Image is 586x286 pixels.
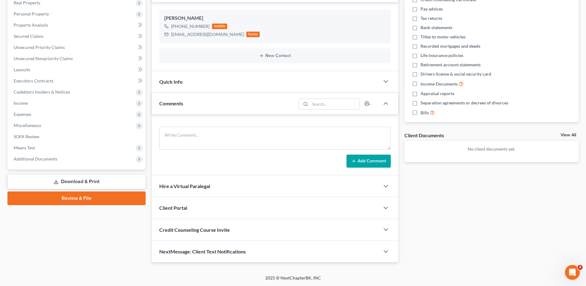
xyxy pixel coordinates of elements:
span: SOFA Review [14,134,39,139]
span: Drivers license & social security card [421,71,491,77]
span: Client Portal [159,205,187,211]
span: Tax returns [421,15,442,21]
span: Quick Info [159,79,183,85]
a: Unsecured Priority Claims [9,42,146,53]
span: Secured Claims [14,33,43,39]
span: Means Test [14,145,35,150]
div: [PHONE_NUMBER] [171,23,209,29]
div: Client Documents [404,132,444,139]
a: Lawsuits [9,64,146,75]
span: Comments [159,100,183,106]
span: Property Analysis [14,22,48,28]
input: Search... [310,99,359,109]
div: home [246,32,260,37]
span: Life insurance policies [421,52,463,59]
span: Recorded mortgages and deeds [421,43,480,49]
button: Add Comment [346,155,391,168]
a: Download & Print [7,174,146,189]
iframe: Intercom live chat [565,265,580,280]
div: 2025 © NextChapterBK, INC [117,275,470,286]
span: 4 [578,265,583,270]
span: Appraisal reports [421,90,454,97]
div: [PERSON_NAME] [164,15,386,22]
a: Executory Contracts [9,75,146,86]
span: Miscellaneous [14,123,41,128]
a: Review & File [7,191,146,205]
a: SOFA Review [9,131,146,142]
button: New Contact [164,53,386,58]
span: Hire a Virtual Paralegal [159,183,210,189]
span: Bills [421,110,429,116]
span: Codebtors Insiders & Notices [14,89,70,95]
a: Secured Claims [9,31,146,42]
span: Unsecured Nonpriority Claims [14,56,73,61]
span: Retirement account statements [421,62,481,68]
span: Credit Counseling Course Invite [159,227,230,233]
span: Unsecured Priority Claims [14,45,65,50]
span: Personal Property [14,11,49,16]
span: Titles to motor vehicles [421,34,465,40]
span: Income [14,100,28,106]
span: Expenses [14,112,31,117]
span: Income Documents [421,81,458,87]
span: Executory Contracts [14,78,53,83]
span: NextMessage: Client Text Notifications [159,249,246,254]
span: Separation agreements or decrees of divorces [421,100,508,106]
span: Pay advices [421,6,443,12]
span: Additional Documents [14,156,57,161]
div: [EMAIL_ADDRESS][DOMAIN_NAME] [171,31,244,37]
p: No client documents yet. [409,146,574,152]
a: Property Analysis [9,20,146,31]
span: Bank statements [421,24,452,31]
span: Lawsuits [14,67,30,72]
a: View All [561,133,576,137]
div: mobile [212,24,227,29]
a: Unsecured Nonpriority Claims [9,53,146,64]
